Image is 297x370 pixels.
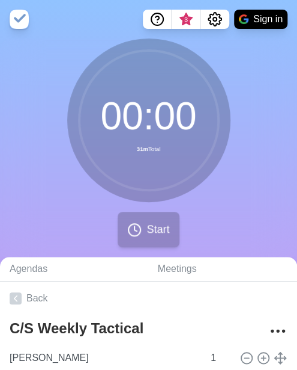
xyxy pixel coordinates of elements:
[10,10,29,29] img: timeblocks logo
[146,221,169,238] span: Start
[266,319,290,343] button: More
[181,15,191,25] span: 3
[148,257,297,282] a: Meetings
[172,10,200,29] button: What’s new
[206,346,235,370] input: Mins
[5,346,203,370] input: Name
[143,10,172,29] button: Help
[118,212,179,247] button: Start
[239,14,248,24] img: google logo
[200,10,229,29] button: Settings
[234,10,287,29] button: Sign in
